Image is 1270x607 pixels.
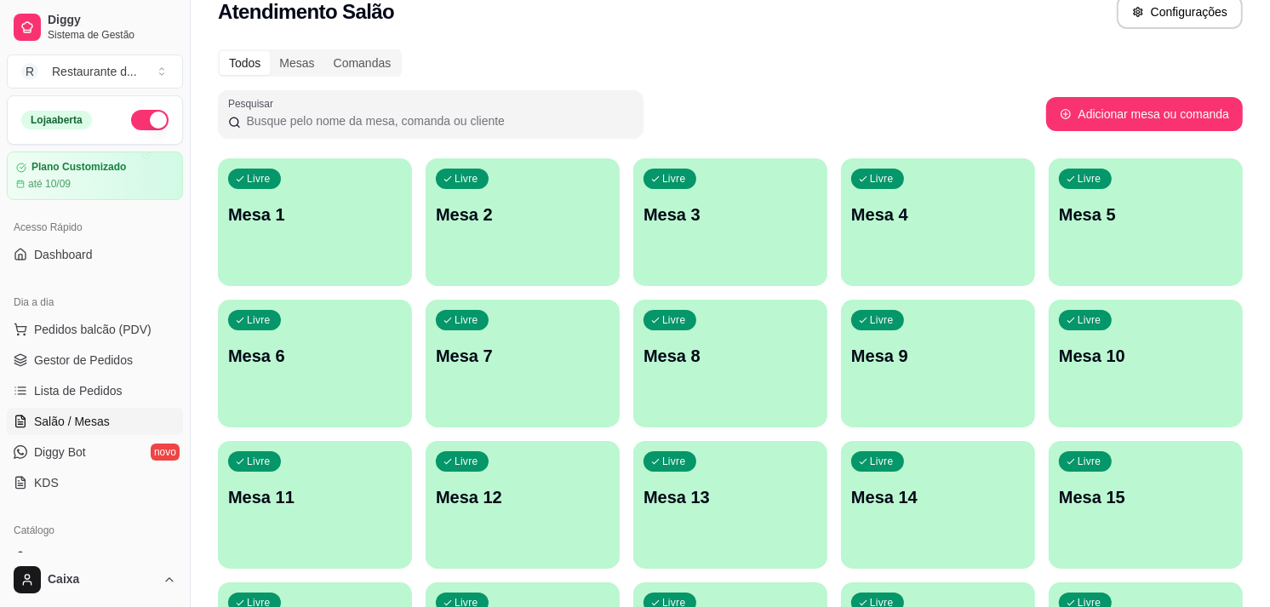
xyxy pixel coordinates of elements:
[34,549,82,566] span: Produtos
[644,203,817,226] p: Mesa 3
[270,51,323,75] div: Mesas
[247,313,271,327] p: Livre
[7,346,183,374] a: Gestor de Pedidos
[218,300,412,427] button: LivreMesa 6
[633,441,827,569] button: LivreMesa 13
[7,152,183,200] a: Plano Customizadoaté 10/09
[31,161,126,174] article: Plano Customizado
[662,172,686,186] p: Livre
[841,300,1035,427] button: LivreMesa 9
[436,203,609,226] p: Mesa 2
[34,474,59,491] span: KDS
[48,572,156,587] span: Caixa
[131,110,169,130] button: Alterar Status
[220,51,270,75] div: Todos
[455,313,478,327] p: Livre
[455,172,478,186] p: Livre
[841,158,1035,286] button: LivreMesa 4
[21,111,92,129] div: Loja aberta
[7,438,183,466] a: Diggy Botnovo
[870,313,894,327] p: Livre
[7,408,183,435] a: Salão / Mesas
[870,455,894,468] p: Livre
[870,172,894,186] p: Livre
[218,441,412,569] button: LivreMesa 11
[21,63,38,80] span: R
[1059,203,1233,226] p: Mesa 5
[34,352,133,369] span: Gestor de Pedidos
[34,444,86,461] span: Diggy Bot
[34,321,152,338] span: Pedidos balcão (PDV)
[228,203,402,226] p: Mesa 1
[34,246,93,263] span: Dashboard
[218,158,412,286] button: LivreMesa 1
[228,485,402,509] p: Mesa 11
[28,177,71,191] article: até 10/09
[7,377,183,404] a: Lista de Pedidos
[7,54,183,89] button: Select a team
[247,172,271,186] p: Livre
[426,300,620,427] button: LivreMesa 7
[324,51,401,75] div: Comandas
[7,469,183,496] a: KDS
[426,158,620,286] button: LivreMesa 2
[7,544,183,571] a: Produtos
[662,455,686,468] p: Livre
[841,441,1035,569] button: LivreMesa 14
[241,112,633,129] input: Pesquisar
[228,96,279,111] label: Pesquisar
[7,7,183,48] a: DiggySistema de Gestão
[1046,97,1243,131] button: Adicionar mesa ou comanda
[7,316,183,343] button: Pedidos balcão (PDV)
[1049,158,1243,286] button: LivreMesa 5
[633,300,827,427] button: LivreMesa 8
[1078,313,1101,327] p: Livre
[48,28,176,42] span: Sistema de Gestão
[1059,344,1233,368] p: Mesa 10
[7,214,183,241] div: Acesso Rápido
[436,344,609,368] p: Mesa 7
[48,13,176,28] span: Diggy
[1078,455,1101,468] p: Livre
[52,63,137,80] div: Restaurante d ...
[436,485,609,509] p: Mesa 12
[644,344,817,368] p: Mesa 8
[1059,485,1233,509] p: Mesa 15
[247,455,271,468] p: Livre
[1049,300,1243,427] button: LivreMesa 10
[7,289,183,316] div: Dia a dia
[662,313,686,327] p: Livre
[1049,441,1243,569] button: LivreMesa 15
[644,485,817,509] p: Mesa 13
[851,344,1025,368] p: Mesa 9
[34,413,110,430] span: Salão / Mesas
[7,517,183,544] div: Catálogo
[228,344,402,368] p: Mesa 6
[455,455,478,468] p: Livre
[633,158,827,286] button: LivreMesa 3
[7,241,183,268] a: Dashboard
[1078,172,1101,186] p: Livre
[426,441,620,569] button: LivreMesa 12
[34,382,123,399] span: Lista de Pedidos
[7,559,183,600] button: Caixa
[851,485,1025,509] p: Mesa 14
[851,203,1025,226] p: Mesa 4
